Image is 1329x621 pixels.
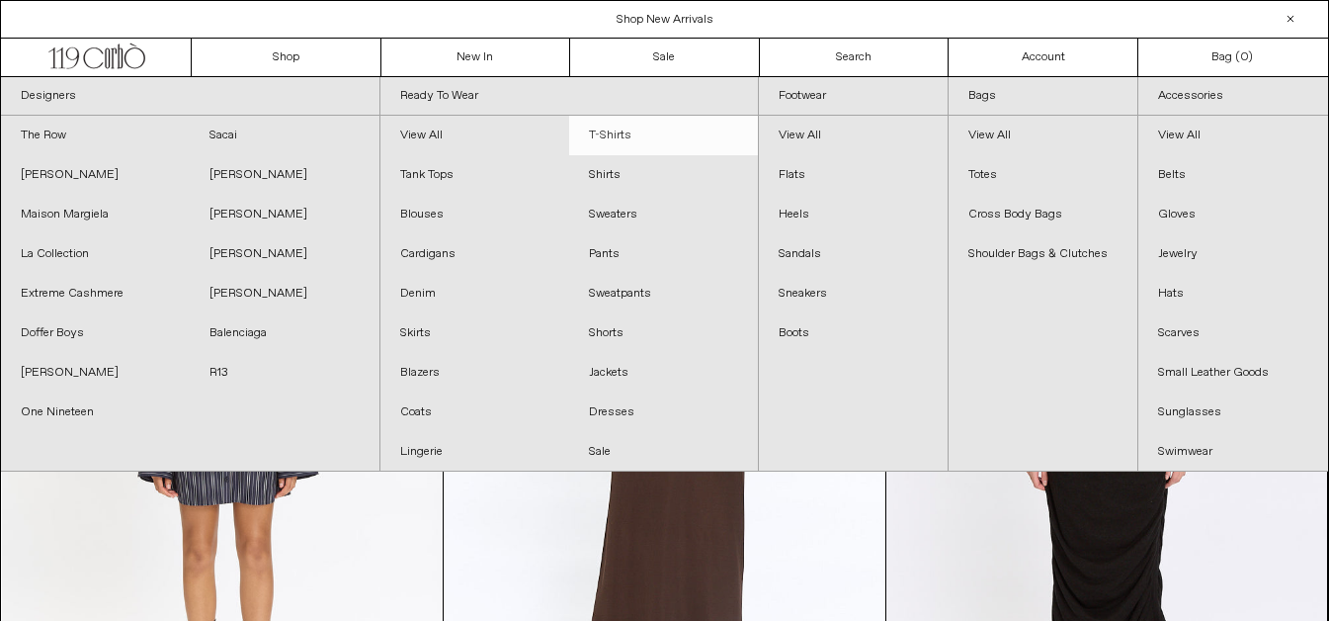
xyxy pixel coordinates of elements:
a: Shop New Arrivals [617,12,713,28]
a: Bag () [1138,39,1328,76]
a: Coats [380,393,569,432]
a: Lingerie [380,432,569,472]
a: Small Leather Goods [1138,353,1328,393]
a: View All [1138,116,1328,155]
a: Designers [1,77,379,116]
a: La Collection [1,234,190,274]
a: Shorts [569,313,758,353]
a: Doffer Boys [1,313,190,353]
a: Account [949,39,1138,76]
a: View All [380,116,569,155]
a: [PERSON_NAME] [1,155,190,195]
a: Swimwear [1138,432,1328,472]
a: Extreme Cashmere [1,274,190,313]
a: Sale [569,432,758,472]
a: Belts [1138,155,1328,195]
a: Accessories [1138,77,1328,116]
a: Cardigans [380,234,569,274]
a: Cross Body Bags [949,195,1137,234]
a: Shirts [569,155,758,195]
a: Jewelry [1138,234,1328,274]
a: [PERSON_NAME] [190,195,378,234]
a: T-Shirts [569,116,758,155]
a: Totes [949,155,1137,195]
a: Tank Tops [380,155,569,195]
a: Dresses [569,393,758,432]
a: [PERSON_NAME] [190,234,378,274]
a: [PERSON_NAME] [1,353,190,393]
a: Bags [949,77,1137,116]
a: Denim [380,274,569,313]
a: Sweatpants [569,274,758,313]
a: Jackets [569,353,758,393]
a: Scarves [1138,313,1328,353]
a: Shop [192,39,381,76]
a: View All [949,116,1137,155]
a: New In [381,39,571,76]
a: Ready To Wear [380,77,759,116]
a: Blouses [380,195,569,234]
a: Heels [759,195,948,234]
a: [PERSON_NAME] [190,155,378,195]
a: Boots [759,313,948,353]
a: Footwear [759,77,948,116]
a: Sneakers [759,274,948,313]
a: [PERSON_NAME] [190,274,378,313]
a: Sale [570,39,760,76]
span: ) [1240,48,1253,66]
a: Hats [1138,274,1328,313]
a: Sacai [190,116,378,155]
a: Sweaters [569,195,758,234]
a: The Row [1,116,190,155]
a: One Nineteen [1,393,190,432]
span: 0 [1240,49,1248,65]
a: Sandals [759,234,948,274]
a: Sunglasses [1138,393,1328,432]
a: Gloves [1138,195,1328,234]
a: Flats [759,155,948,195]
a: Shoulder Bags & Clutches [949,234,1137,274]
a: Maison Margiela [1,195,190,234]
a: Blazers [380,353,569,393]
a: View All [759,116,948,155]
a: Skirts [380,313,569,353]
a: Balenciaga [190,313,378,353]
a: Pants [569,234,758,274]
a: R13 [190,353,378,393]
a: Search [760,39,950,76]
